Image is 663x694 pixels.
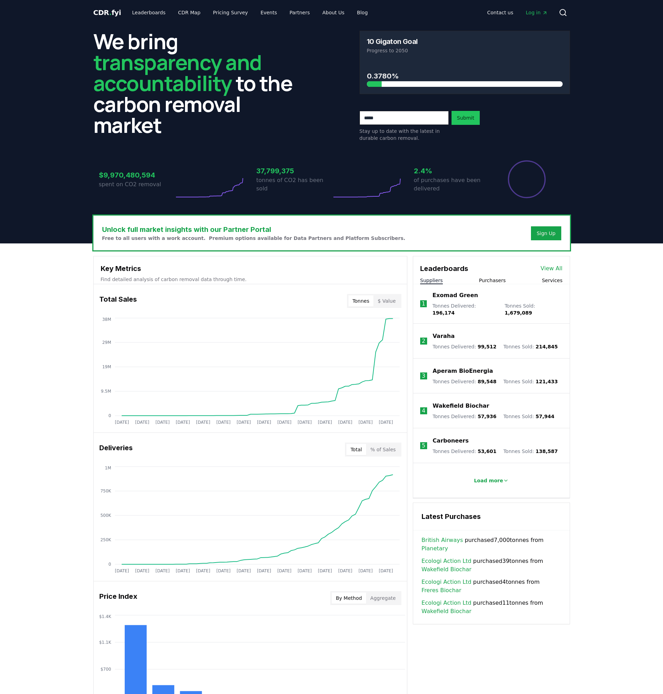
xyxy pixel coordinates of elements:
p: Tonnes Sold : [503,413,554,420]
span: . [109,8,111,17]
button: Services [542,277,562,284]
a: Exomad Green [432,291,478,300]
p: Tonnes Delivered : [433,413,496,420]
tspan: [DATE] [359,420,373,425]
h3: $9,970,480,594 [99,170,174,180]
tspan: 0 [108,413,111,418]
button: Total [346,444,366,455]
p: Tonnes Delivered : [433,448,496,455]
span: 214,845 [535,344,558,349]
tspan: 0 [108,562,111,567]
tspan: [DATE] [155,420,170,425]
span: 196,174 [432,310,455,316]
tspan: [DATE] [277,420,291,425]
a: British Airways [422,536,463,544]
tspan: [DATE] [277,568,291,573]
p: 3 [422,372,425,380]
button: Aggregate [366,593,400,604]
p: Tonnes Sold : [503,378,558,385]
a: Wakefield Biochar [422,565,471,574]
span: purchased 11 tonnes from [422,599,561,616]
tspan: 38M [102,317,111,322]
a: Partners [284,6,315,19]
tspan: [DATE] [298,420,312,425]
tspan: [DATE] [135,568,149,573]
button: By Method [332,593,366,604]
a: Leaderboards [126,6,171,19]
p: Tonnes Sold : [504,302,562,316]
h3: 37,799,375 [256,166,332,176]
tspan: [DATE] [338,568,352,573]
h3: Total Sales [99,294,137,308]
a: Aperam BioEnergia [433,367,493,375]
p: Tonnes Delivered : [433,343,496,350]
div: Percentage of sales delivered [507,160,546,199]
a: View All [541,264,563,273]
tspan: 19M [102,364,111,369]
span: 89,548 [478,379,496,384]
span: purchased 39 tonnes from [422,557,561,574]
tspan: $700 [100,667,111,672]
a: CDR.fyi [93,8,121,17]
p: spent on CO2 removal [99,180,174,189]
tspan: [DATE] [237,568,251,573]
a: Log in [520,6,553,19]
p: Wakefield Biochar [433,402,489,410]
tspan: [DATE] [196,568,210,573]
tspan: [DATE] [257,420,271,425]
p: of purchases have been delivered [414,176,489,193]
span: 121,433 [535,379,558,384]
span: 1,679,089 [504,310,532,316]
tspan: 29M [102,340,111,345]
span: CDR fyi [93,8,121,17]
span: 138,587 [535,448,558,454]
p: Find detailed analysis of carbon removal data through time. [101,276,400,283]
p: Carboneers [433,437,469,445]
h3: Unlock full market insights with our Partner Portal [102,224,406,235]
tspan: [DATE] [115,420,129,425]
p: Tonnes Sold : [503,448,558,455]
tspan: [DATE] [216,568,231,573]
p: tonnes of CO2 has been sold [256,176,332,193]
h3: 10 Gigaton Goal [367,38,418,45]
tspan: [DATE] [338,420,352,425]
a: Ecologi Action Ltd [422,599,471,607]
button: % of Sales [366,444,400,455]
h3: Price Index [99,591,137,605]
span: Log in [526,9,547,16]
tspan: [DATE] [379,568,393,573]
tspan: 250K [100,537,111,542]
tspan: [DATE] [237,420,251,425]
tspan: [DATE] [359,568,373,573]
button: Submit [452,111,480,125]
tspan: [DATE] [216,420,231,425]
p: Free to all users with a work account. Premium options available for Data Partners and Platform S... [102,235,406,242]
h3: Deliveries [99,443,133,457]
tspan: $1.4K [99,614,111,619]
tspan: [DATE] [115,568,129,573]
a: CDR Map [172,6,206,19]
a: Ecologi Action Ltd [422,578,471,586]
tspan: 1M [105,466,111,470]
button: Tonnes [348,295,373,307]
a: Freres Biochar [422,586,461,595]
a: Wakefield Biochar [422,607,471,616]
p: 5 [422,442,425,450]
p: Tonnes Delivered : [433,378,496,385]
a: Planetary [422,544,448,553]
p: 4 [422,407,425,415]
h3: Leaderboards [420,263,468,274]
a: Sign Up [537,230,555,237]
p: 1 [422,300,425,308]
h3: Latest Purchases [422,511,561,522]
a: Varaha [433,332,455,340]
tspan: [DATE] [257,568,271,573]
tspan: $1.1K [99,640,111,645]
button: $ Value [373,295,400,307]
a: Blog [352,6,373,19]
tspan: 500K [100,513,111,518]
h3: 0.3780% [367,71,563,81]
